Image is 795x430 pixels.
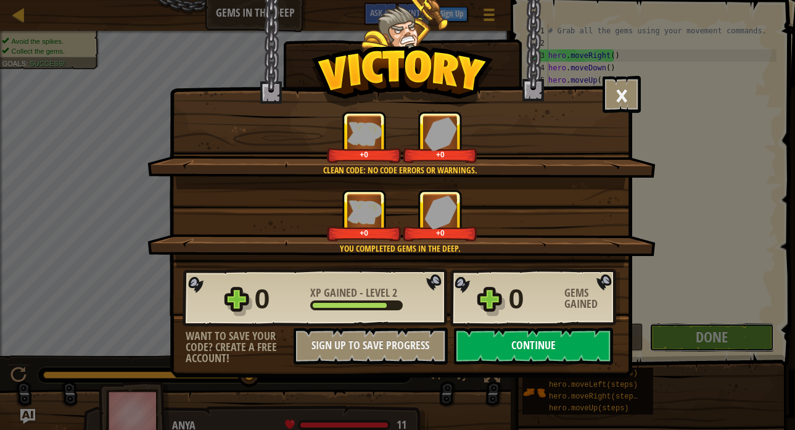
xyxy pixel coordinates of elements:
img: Victory [311,46,493,107]
div: +0 [405,228,475,238]
img: Gems Gained [425,117,457,151]
div: 0 [255,279,303,319]
div: +0 [329,228,399,238]
div: +0 [405,150,475,159]
span: Level [363,285,392,300]
div: - [310,287,397,299]
img: XP Gained [347,200,382,224]
div: +0 [329,150,399,159]
button: Continue [454,328,613,365]
span: XP Gained [310,285,360,300]
button: Sign Up to Save Progress [294,328,448,365]
img: XP Gained [347,122,382,146]
div: 0 [509,279,557,319]
div: Clean code: no code errors or warnings. [206,164,595,176]
div: Gems Gained [564,287,620,310]
button: × [603,76,641,113]
span: 2 [392,285,397,300]
img: Gems Gained [425,195,457,229]
div: Want to save your code? Create a free account! [186,331,294,364]
div: You completed Gems in the Deep. [206,242,595,255]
